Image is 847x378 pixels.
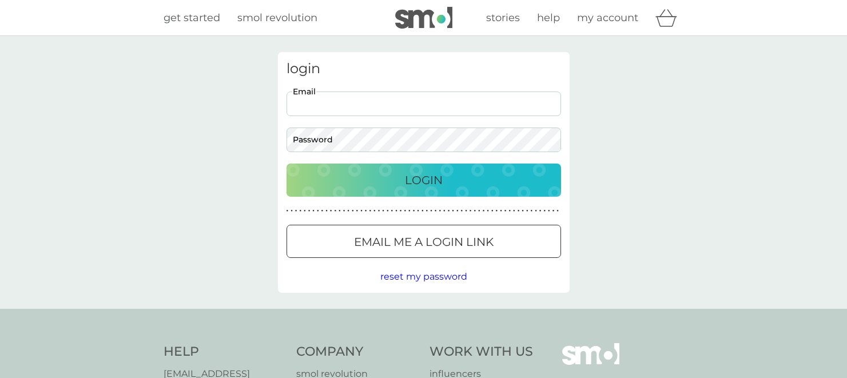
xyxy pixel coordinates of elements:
p: ● [387,208,389,214]
a: my account [577,10,638,26]
p: ● [356,208,359,214]
p: ● [404,208,406,214]
a: help [537,10,560,26]
p: ● [330,208,332,214]
a: smol revolution [237,10,317,26]
p: ● [365,208,367,214]
a: get started [164,10,220,26]
p: ● [491,208,494,214]
p: ● [373,208,376,214]
p: ● [426,208,428,214]
p: ● [522,208,524,214]
p: ● [543,208,546,214]
p: ● [339,208,341,214]
p: ● [452,208,454,214]
p: ● [343,208,345,214]
p: ● [360,208,363,214]
p: ● [513,208,515,214]
p: ● [548,208,550,214]
p: ● [496,208,498,214]
p: ● [487,208,489,214]
p: ● [456,208,459,214]
span: reset my password [380,271,467,282]
p: ● [417,208,419,214]
p: ● [369,208,371,214]
p: ● [395,208,397,214]
p: ● [295,208,297,214]
button: Login [287,164,561,197]
p: ● [552,208,555,214]
span: stories [486,11,520,24]
a: stories [486,10,520,26]
p: ● [504,208,507,214]
p: Login [405,171,443,189]
p: ● [508,208,511,214]
p: ● [317,208,319,214]
p: ● [556,208,559,214]
p: ● [378,208,380,214]
button: Email me a login link [287,225,561,258]
p: Email me a login link [354,233,494,251]
p: ● [382,208,384,214]
p: ● [347,208,349,214]
p: ● [461,208,463,214]
p: ● [400,208,402,214]
span: help [537,11,560,24]
p: ● [435,208,437,214]
div: basket [655,6,684,29]
p: ● [299,208,301,214]
p: ● [470,208,472,214]
p: ● [448,208,450,214]
h4: Help [164,343,285,361]
span: my account [577,11,638,24]
p: ● [478,208,480,214]
p: ● [526,208,528,214]
h4: Company [296,343,418,361]
p: ● [308,208,311,214]
p: ● [287,208,289,214]
span: get started [164,11,220,24]
p: ● [465,208,467,214]
p: ● [334,208,336,214]
p: ● [291,208,293,214]
p: ● [325,208,328,214]
p: ● [304,208,306,214]
p: ● [474,208,476,214]
p: ● [535,208,537,214]
p: ● [391,208,393,214]
p: ● [539,208,542,214]
p: ● [518,208,520,214]
p: ● [430,208,432,214]
h4: Work With Us [430,343,533,361]
p: ● [413,208,415,214]
p: ● [439,208,441,214]
p: ● [531,208,533,214]
img: smol [395,7,452,29]
p: ● [312,208,315,214]
button: reset my password [380,269,467,284]
p: ● [483,208,485,214]
h3: login [287,61,561,77]
p: ● [443,208,446,214]
span: smol revolution [237,11,317,24]
p: ● [421,208,424,214]
p: ● [352,208,354,214]
p: ● [321,208,324,214]
p: ● [500,208,502,214]
p: ● [408,208,411,214]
